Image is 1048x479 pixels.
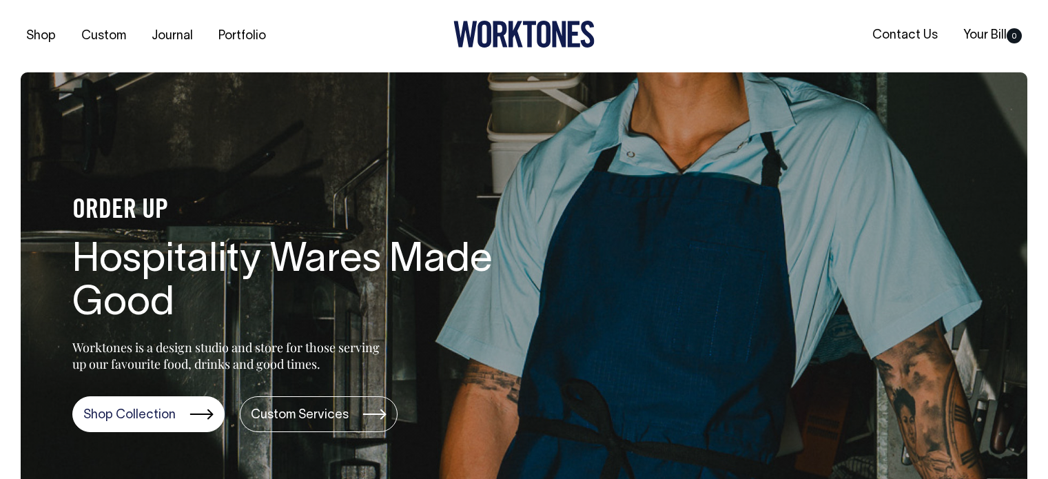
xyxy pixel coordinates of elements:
h4: ORDER UP [72,196,513,225]
a: Custom Services [240,396,398,432]
p: Worktones is a design studio and store for those serving up our favourite food, drinks and good t... [72,339,386,372]
a: Portfolio [213,25,271,48]
span: 0 [1007,28,1022,43]
h1: Hospitality Wares Made Good [72,239,513,327]
a: Journal [146,25,198,48]
a: Contact Us [867,24,943,47]
a: Shop [21,25,61,48]
a: Shop Collection [72,396,225,432]
a: Your Bill0 [958,24,1027,47]
a: Custom [76,25,132,48]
